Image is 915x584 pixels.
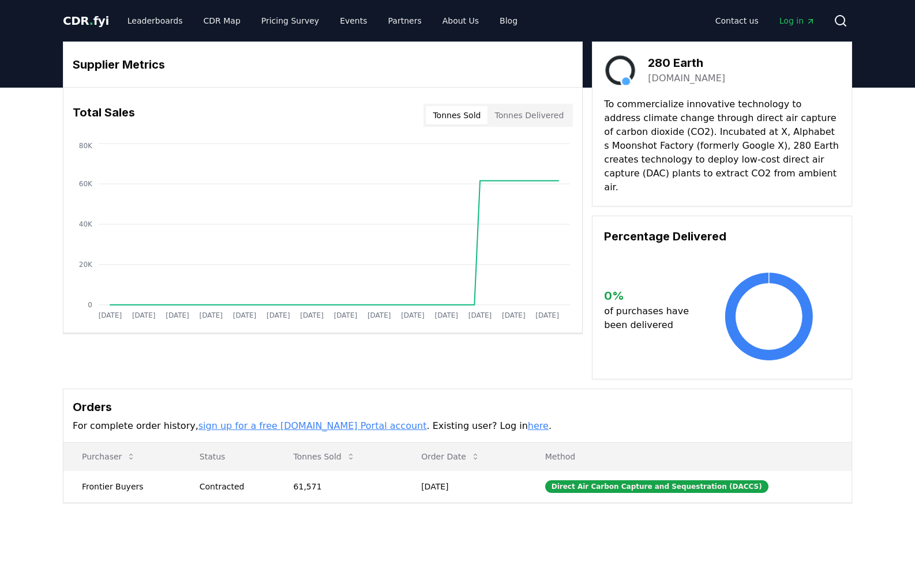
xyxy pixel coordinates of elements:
tspan: [DATE] [401,311,425,319]
tspan: 40K [79,220,93,228]
a: About Us [433,10,488,31]
tspan: 0 [88,301,92,309]
a: sign up for a free [DOMAIN_NAME] Portal account [198,420,427,431]
tspan: [DATE] [301,311,324,319]
a: Partners [379,10,431,31]
td: [DATE] [403,470,527,502]
button: Tonnes Delivered [487,106,571,125]
p: Method [536,451,842,462]
span: CDR fyi [63,14,109,28]
tspan: [DATE] [132,311,156,319]
td: Frontier Buyers [63,470,181,502]
h3: Orders [73,398,842,416]
button: Purchaser [73,445,145,468]
h3: Percentage Delivered [604,228,840,245]
td: 61,571 [275,470,403,502]
tspan: 60K [79,180,93,188]
a: here [528,420,549,431]
img: 280 Earth-logo [604,54,636,86]
a: Blog [490,10,527,31]
tspan: [DATE] [267,311,290,319]
tspan: [DATE] [502,311,526,319]
h3: 280 Earth [648,54,725,71]
button: Tonnes Sold [426,106,487,125]
a: Leaderboards [118,10,192,31]
button: Order Date [412,445,489,468]
span: Log in [779,15,815,27]
tspan: [DATE] [200,311,223,319]
tspan: [DATE] [233,311,257,319]
p: Status [190,451,266,462]
h3: Supplier Metrics [73,56,573,73]
a: Events [331,10,376,31]
a: CDR Map [194,10,250,31]
div: Contracted [200,481,266,492]
a: Contact us [706,10,768,31]
span: . [89,14,93,28]
p: To commercialize innovative technology to address climate change through direct air capture of ca... [604,97,840,194]
tspan: 80K [79,142,93,150]
nav: Main [118,10,527,31]
nav: Main [706,10,824,31]
tspan: [DATE] [99,311,122,319]
tspan: [DATE] [468,311,492,319]
a: [DOMAIN_NAME] [648,71,725,85]
tspan: [DATE] [367,311,391,319]
p: of purchases have been delivered [604,304,698,332]
div: Direct Air Carbon Capture and Sequestration (DACCS) [545,480,768,493]
tspan: [DATE] [334,311,358,319]
a: Pricing Survey [252,10,328,31]
tspan: 20K [79,261,93,269]
a: CDR.fyi [63,13,109,29]
h3: 0 % [604,287,698,304]
tspan: [DATE] [536,311,560,319]
button: Tonnes Sold [284,445,365,468]
h3: Total Sales [73,104,135,127]
tspan: [DATE] [435,311,459,319]
tspan: [DATE] [166,311,189,319]
a: Log in [770,10,824,31]
p: For complete order history, . Existing user? Log in . [73,419,842,433]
